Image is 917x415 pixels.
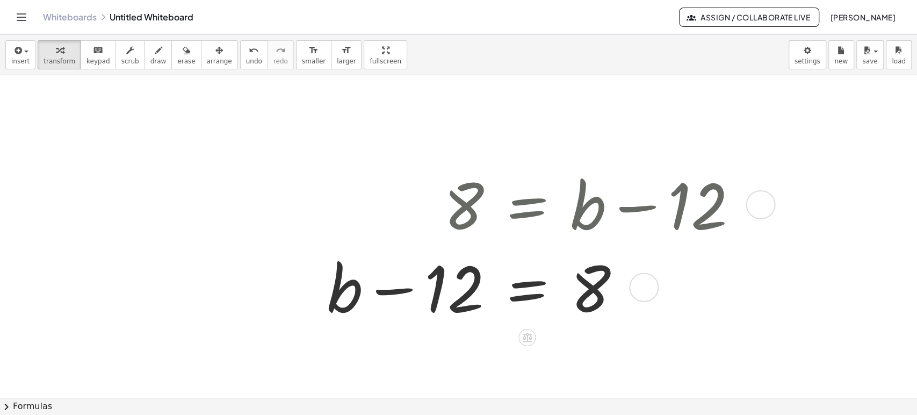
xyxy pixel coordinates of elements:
button: format_sizelarger [331,40,362,69]
i: undo [249,44,259,57]
span: arrange [207,58,232,65]
button: [PERSON_NAME] [821,8,904,27]
span: insert [11,58,30,65]
button: format_sizesmaller [296,40,331,69]
i: keyboard [93,44,103,57]
button: redoredo [268,40,294,69]
span: settings [795,58,820,65]
button: fullscreen [364,40,407,69]
button: scrub [115,40,145,69]
span: keypad [86,58,110,65]
span: new [834,58,848,65]
div: Apply the same math to both sides of the equation [518,329,536,346]
span: Assign / Collaborate Live [688,12,810,22]
span: fullscreen [370,58,401,65]
button: transform [38,40,81,69]
button: settings [789,40,826,69]
button: keyboardkeypad [81,40,116,69]
span: transform [44,58,75,65]
span: scrub [121,58,139,65]
span: load [892,58,906,65]
span: draw [150,58,167,65]
button: load [886,40,912,69]
button: undoundo [240,40,268,69]
i: redo [276,44,286,57]
button: save [856,40,884,69]
span: redo [273,58,288,65]
span: [PERSON_NAME] [830,12,896,22]
button: arrange [201,40,238,69]
a: Whiteboards [43,12,97,23]
button: draw [145,40,172,69]
button: new [828,40,854,69]
i: format_size [308,44,319,57]
span: undo [246,58,262,65]
span: larger [337,58,356,65]
i: format_size [341,44,351,57]
button: Assign / Collaborate Live [679,8,819,27]
span: erase [177,58,195,65]
button: insert [5,40,35,69]
span: save [862,58,877,65]
button: erase [171,40,201,69]
span: smaller [302,58,326,65]
button: Toggle navigation [13,9,30,26]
